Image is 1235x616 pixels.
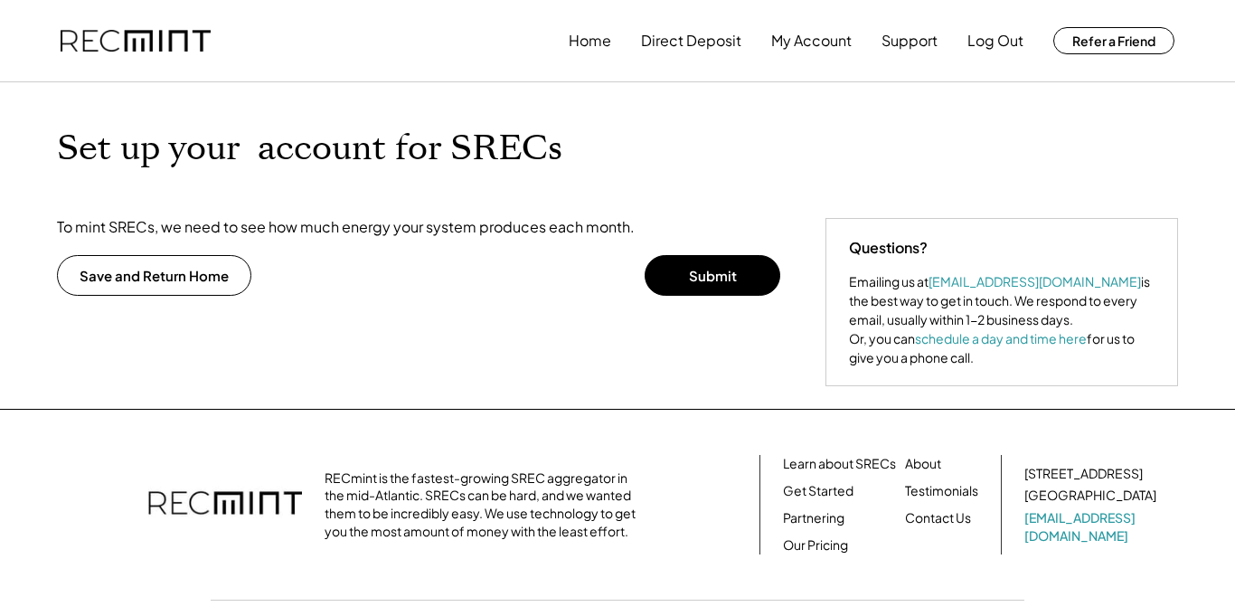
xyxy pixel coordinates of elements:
[1053,27,1174,54] button: Refer a Friend
[1024,487,1156,505] div: [GEOGRAPHIC_DATA]
[905,482,978,500] a: Testimonials
[57,255,251,296] button: Save and Return Home
[57,218,635,237] div: To mint SRECs, we need to see how much energy your system produces each month.
[641,23,741,59] button: Direct Deposit
[881,23,938,59] button: Support
[783,455,896,473] a: Learn about SRECs
[915,330,1087,346] a: schedule a day and time here
[783,536,848,554] a: Our Pricing
[849,272,1155,367] div: Emailing us at is the best way to get in touch. We respond to every email, usually within 1-2 bus...
[1024,509,1160,545] a: [EMAIL_ADDRESS][DOMAIN_NAME]
[1024,465,1143,483] div: [STREET_ADDRESS]
[967,23,1023,59] button: Log Out
[61,30,211,52] img: recmint-logotype%403x.png
[771,23,852,59] button: My Account
[325,469,646,540] div: RECmint is the fastest-growing SREC aggregator in the mid-Atlantic. SRECs can be hard, and we wan...
[905,509,971,527] a: Contact Us
[783,509,844,527] a: Partnering
[569,23,611,59] button: Home
[57,128,798,170] h1: Set up your account for SRECs
[148,473,302,536] img: recmint-logotype%403x.png
[645,255,780,296] button: Submit
[783,482,853,500] a: Get Started
[929,273,1141,289] a: [EMAIL_ADDRESS][DOMAIN_NAME]
[905,455,941,473] a: About
[849,237,928,259] div: Questions?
